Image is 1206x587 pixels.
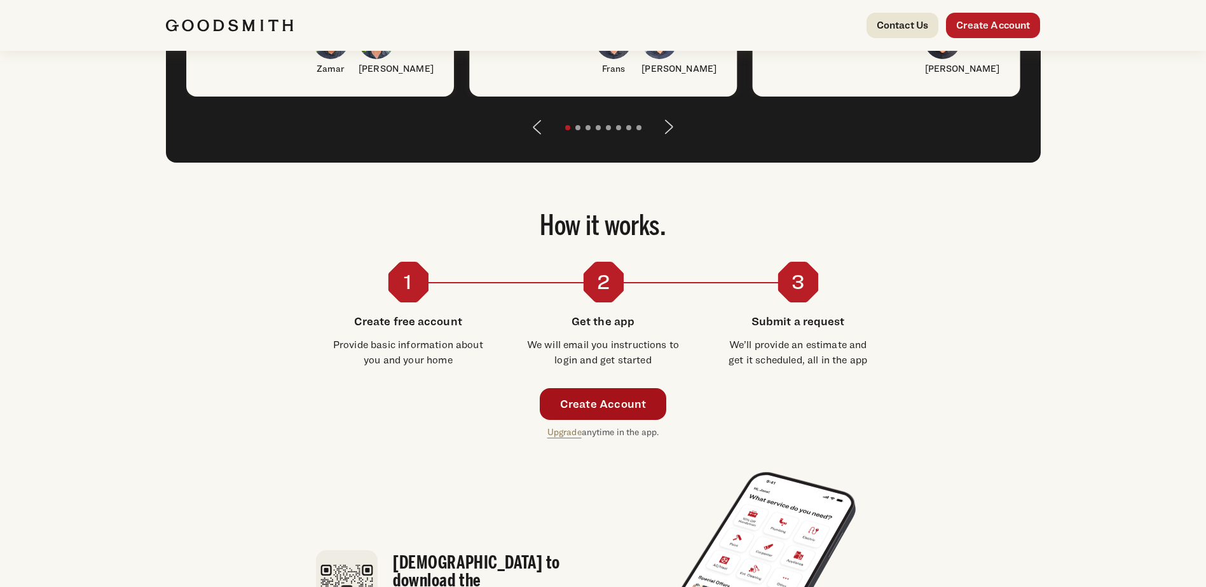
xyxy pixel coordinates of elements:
[636,125,641,130] li: Page dot 8
[526,337,680,368] p: We will email you instructions to login and get started
[596,62,631,76] p: Frans
[540,388,667,420] a: Create Account
[721,337,875,368] p: We’ll provide an estimate and get it scheduled, all in the app
[388,262,428,302] div: 1
[616,125,621,130] li: Page dot 6
[522,112,552,142] button: Previous
[778,262,818,302] div: 3
[654,112,685,142] button: Next
[526,313,680,330] h4: Get the app
[331,313,486,330] h4: Create free account
[166,19,293,32] img: Goodsmith
[583,262,624,302] div: 2
[641,62,716,76] p: [PERSON_NAME]
[575,125,580,130] li: Page dot 2
[596,125,601,130] li: Page dot 4
[359,62,434,76] p: [PERSON_NAME]
[586,125,591,130] li: Page dot 3
[606,125,611,130] li: Page dot 5
[626,125,631,130] li: Page dot 7
[867,13,939,38] a: Contact Us
[547,425,659,440] p: anytime in the app.
[331,337,486,368] p: Provide basic information about you and your home
[946,13,1040,38] a: Create Account
[547,426,582,437] a: Upgrade
[313,62,348,76] p: Zamar
[166,213,1041,241] h2: How it works.
[925,62,1000,76] p: [PERSON_NAME]
[721,313,875,330] h4: Submit a request
[565,125,570,130] li: Page dot 1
